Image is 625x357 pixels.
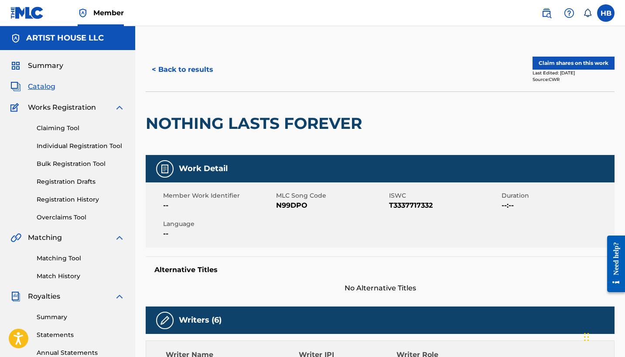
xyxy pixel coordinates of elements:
[37,330,125,340] a: Statements
[37,254,125,263] a: Matching Tool
[601,228,625,300] iframe: Resource Center
[160,315,170,326] img: Writers
[146,59,219,81] button: < Back to results
[10,7,44,19] img: MLC Logo
[114,291,125,302] img: expand
[160,164,170,174] img: Work Detail
[10,232,21,243] img: Matching
[560,4,578,22] div: Help
[564,8,574,18] img: help
[10,81,55,92] a: CatalogCatalog
[581,315,625,357] iframe: Chat Widget
[26,33,104,43] h5: ARTIST HOUSE LLC
[28,102,96,113] span: Works Registration
[28,291,60,302] span: Royalties
[584,324,589,350] div: Drag
[28,81,55,92] span: Catalog
[10,81,21,92] img: Catalog
[37,177,125,186] a: Registration Drafts
[37,272,125,281] a: Match History
[533,76,615,83] div: Source: CWR
[10,291,21,302] img: Royalties
[163,191,274,200] span: Member Work Identifier
[10,33,21,44] img: Accounts
[146,114,366,133] h2: NOTHING LASTS FOREVER
[10,61,63,71] a: SummarySummary
[179,315,222,325] h5: Writers (6)
[502,200,612,211] span: --:--
[114,102,125,113] img: expand
[276,191,387,200] span: MLC Song Code
[538,4,555,22] a: Public Search
[533,70,615,76] div: Last Edited: [DATE]
[37,213,125,222] a: Overclaims Tool
[37,141,125,151] a: Individual Registration Tool
[597,4,615,22] div: User Menu
[163,229,274,239] span: --
[146,283,615,293] span: No Alternative Titles
[37,159,125,168] a: Bulk Registration Tool
[179,164,228,174] h5: Work Detail
[389,191,500,200] span: ISWC
[10,61,21,71] img: Summary
[541,8,552,18] img: search
[78,8,88,18] img: Top Rightsholder
[37,124,125,133] a: Claiming Tool
[163,200,274,211] span: --
[389,200,500,211] span: T3337717332
[28,232,62,243] span: Matching
[93,8,124,18] span: Member
[533,57,615,70] button: Claim shares on this work
[10,102,22,113] img: Works Registration
[28,61,63,71] span: Summary
[502,191,612,200] span: Duration
[37,195,125,204] a: Registration History
[37,313,125,322] a: Summary
[163,219,274,229] span: Language
[154,266,606,274] h5: Alternative Titles
[583,9,592,17] div: Notifications
[114,232,125,243] img: expand
[276,200,387,211] span: N99DPO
